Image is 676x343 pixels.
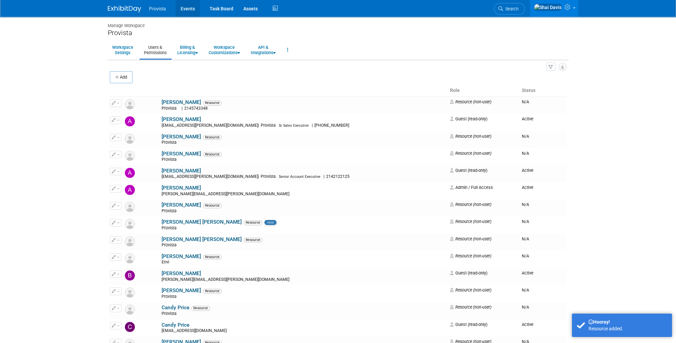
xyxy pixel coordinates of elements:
[203,255,222,259] span: Resource
[125,185,135,195] img: Amy Naramore
[450,202,491,207] span: Resource (non-user)
[162,311,179,316] span: Provista
[162,236,242,242] a: [PERSON_NAME] [PERSON_NAME]
[522,305,529,310] span: N/A
[162,253,201,259] a: [PERSON_NAME]
[503,6,518,11] span: Search
[522,185,533,190] span: Active
[522,116,533,121] span: Active
[125,253,135,263] img: Resource
[522,270,533,275] span: Active
[182,106,183,111] span: |
[125,116,135,126] img: Abbey Guman
[125,305,135,315] img: Resource
[140,42,171,58] a: Users &Permissions
[162,140,179,145] span: Provista
[522,151,529,156] span: N/A
[162,277,446,282] div: [PERSON_NAME][EMAIL_ADDRESS][PERSON_NAME][DOMAIN_NAME]
[162,209,179,213] span: Provista
[450,253,491,258] span: Resource (non-user)
[204,42,244,58] a: WorkspaceCustomizations
[450,134,491,139] span: Resource (non-user)
[259,174,278,179] span: Provista
[162,123,446,128] div: [EMAIL_ADDRESS][PERSON_NAME][DOMAIN_NAME]
[203,289,222,294] span: Resource
[125,99,135,109] img: Resource
[264,220,276,225] span: new
[450,185,493,190] span: Admin / Full Access
[162,260,171,264] span: Envi
[323,174,324,179] span: |
[450,151,491,156] span: Resource (non-user)
[203,152,222,157] span: Resource
[108,17,569,29] div: Manage Workspace
[522,288,529,293] span: N/A
[191,306,210,311] span: Resource
[162,243,179,247] span: Provista
[162,185,201,191] a: [PERSON_NAME]
[125,151,135,161] img: Resource
[450,288,491,293] span: Resource (non-user)
[162,202,201,208] a: [PERSON_NAME]
[203,101,222,105] span: Resource
[162,151,201,157] a: [PERSON_NAME]
[494,3,525,15] a: Search
[450,322,487,327] span: Guest (read-only)
[125,168,135,178] img: Amber Barron
[534,4,562,11] img: Shai Davis
[183,106,210,111] span: 2145743348
[125,236,135,246] img: Resource
[324,174,352,179] span: 2142122125
[279,175,320,179] span: Senior Account Executive
[162,157,179,162] span: Provista
[162,174,446,180] div: [EMAIL_ADDRESS][PERSON_NAME][DOMAIN_NAME]
[259,123,278,128] span: Provista
[313,123,351,128] span: [PHONE_NUMBER]
[108,42,138,58] a: WorkspaceSettings
[203,203,222,208] span: Resource
[162,116,201,122] a: [PERSON_NAME]
[162,99,201,105] a: [PERSON_NAME]
[162,219,242,225] a: [PERSON_NAME] [PERSON_NAME]
[108,6,141,12] img: ExhibitDay
[162,294,179,299] span: Provista
[258,174,259,179] span: |
[522,236,529,241] span: N/A
[203,135,222,140] span: Resource
[312,123,313,128] span: |
[522,134,529,139] span: N/A
[447,85,519,96] th: Role
[162,305,189,311] a: Candy Price
[258,123,259,128] span: |
[522,322,533,327] span: Active
[125,202,135,212] img: Resource
[162,226,179,230] span: Provista
[450,236,491,241] span: Resource (non-user)
[522,253,529,258] span: N/A
[450,116,487,121] span: Guest (read-only)
[125,134,135,144] img: Resource
[450,219,491,224] span: Resource (non-user)
[522,219,529,224] span: N/A
[450,168,487,173] span: Guest (read-only)
[125,288,135,298] img: Resource
[162,168,201,174] a: [PERSON_NAME]
[450,305,491,310] span: Resource (non-user)
[173,42,202,58] a: Billing &Licensing
[149,6,166,11] span: Provista
[125,270,135,280] img: Beth Chan
[108,29,569,37] div: Provista
[244,238,262,242] span: Resource
[110,71,133,83] button: Add
[522,99,529,104] span: N/A
[125,219,135,229] img: Resource
[162,322,189,328] a: Candy Price
[162,328,446,334] div: [EMAIL_ADDRESS][DOMAIN_NAME]
[162,288,201,294] a: [PERSON_NAME]
[246,42,280,58] a: API &Integrations
[522,168,533,173] span: Active
[589,319,667,325] div: Hooray!
[125,322,135,332] img: Candy Price
[162,192,446,197] div: [PERSON_NAME][EMAIL_ADDRESS][PERSON_NAME][DOMAIN_NAME]
[589,325,667,332] div: Resource added.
